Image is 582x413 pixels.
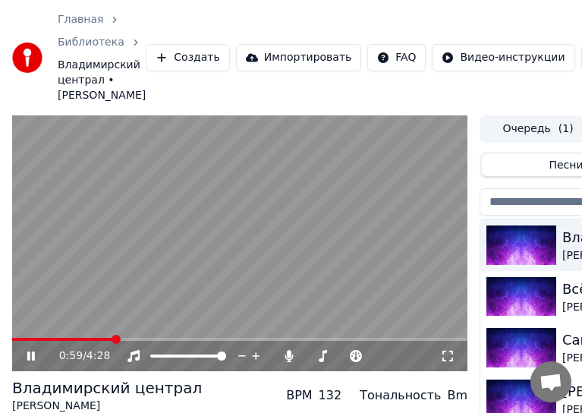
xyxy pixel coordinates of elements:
[58,12,146,103] nav: breadcrumb
[286,386,312,405] div: BPM
[530,361,571,402] div: Открытый чат
[58,58,146,103] span: Владимирский централ • [PERSON_NAME]
[59,348,96,364] div: /
[360,386,441,405] div: Тональность
[146,44,229,71] button: Создать
[319,386,342,405] div: 132
[12,43,42,73] img: youka
[432,44,574,71] button: Видео-инструкции
[59,348,83,364] span: 0:59
[58,35,124,50] a: Библиотека
[447,386,467,405] div: Bm
[12,377,202,399] div: Владимирский централ
[87,348,110,364] span: 4:28
[58,12,103,27] a: Главная
[236,44,362,71] button: Импортировать
[558,121,574,137] span: ( 1 )
[367,44,426,71] button: FAQ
